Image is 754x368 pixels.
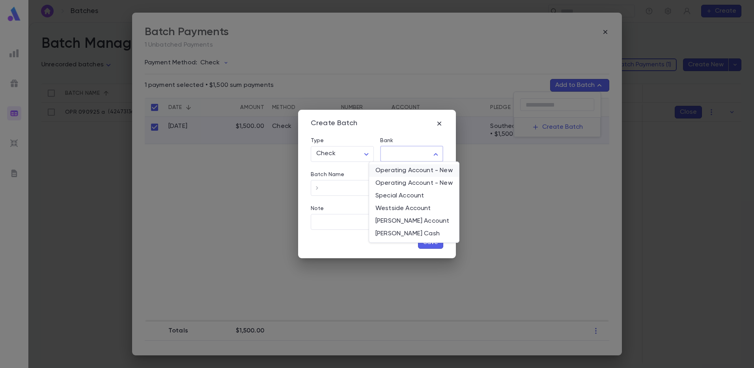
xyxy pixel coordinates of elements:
[375,230,453,238] span: [PERSON_NAME] Cash
[375,205,453,212] span: Westside Account
[375,179,453,187] span: Operating Account - New
[375,167,453,175] span: Operating Account - New
[375,217,453,225] span: [PERSON_NAME] Account
[375,192,453,200] span: Special Account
